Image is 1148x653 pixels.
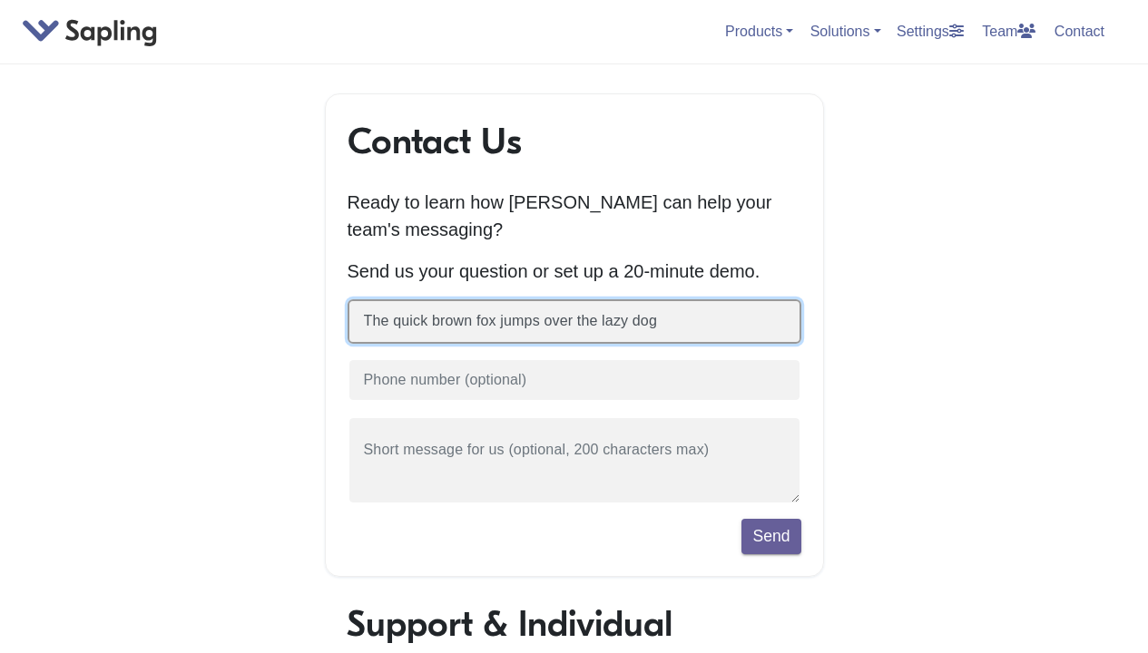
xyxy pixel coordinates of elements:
[348,189,801,243] p: Ready to learn how [PERSON_NAME] can help your team's messaging?
[348,358,801,403] input: Phone number (optional)
[725,24,793,39] a: Products
[741,519,800,553] button: Send
[348,258,801,285] p: Send us your question or set up a 20-minute demo.
[889,16,971,46] a: Settings
[975,16,1043,46] a: Team
[348,120,801,163] h1: Contact Us
[348,299,801,344] input: Business email (required)
[810,24,881,39] a: Solutions
[1047,16,1112,46] a: Contact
